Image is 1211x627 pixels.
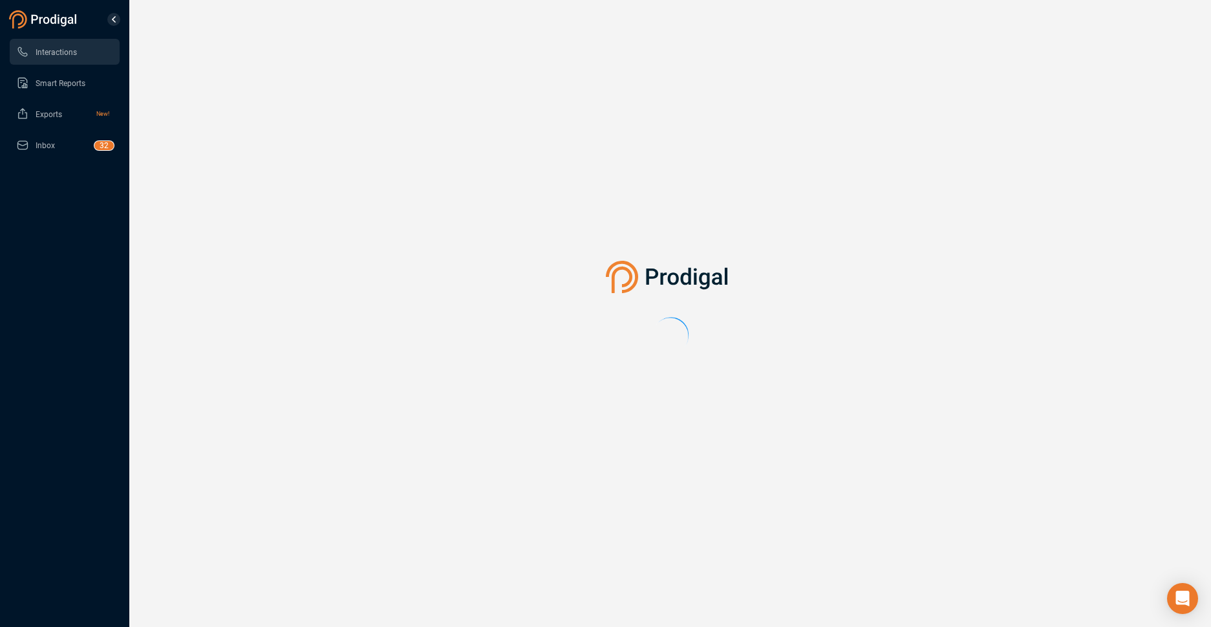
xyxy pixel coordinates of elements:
[104,141,109,154] p: 2
[10,132,120,158] li: Inbox
[10,39,120,65] li: Interactions
[606,261,734,293] img: prodigal-logo
[36,48,77,57] span: Interactions
[100,141,104,154] p: 3
[1167,583,1198,614] div: Open Intercom Messenger
[10,101,120,127] li: Exports
[36,141,55,150] span: Inbox
[10,70,120,96] li: Smart Reports
[9,10,80,28] img: prodigal-logo
[96,101,109,127] span: New!
[16,101,109,127] a: ExportsNew!
[36,110,62,119] span: Exports
[36,79,85,88] span: Smart Reports
[16,70,109,96] a: Smart Reports
[16,132,109,158] a: Inbox
[94,141,114,150] sup: 32
[16,39,109,65] a: Interactions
